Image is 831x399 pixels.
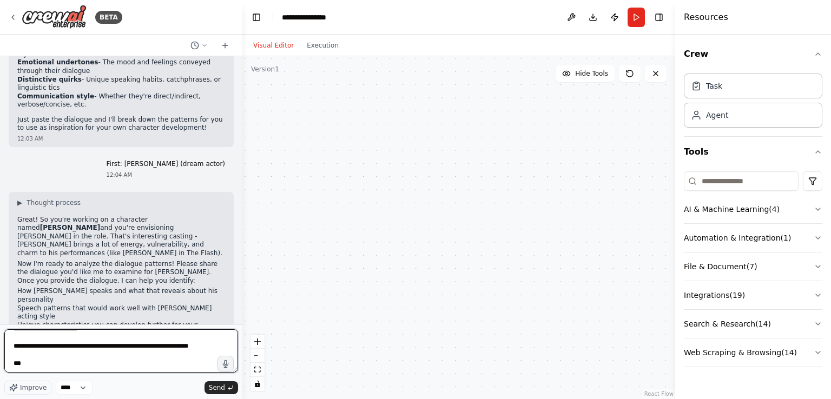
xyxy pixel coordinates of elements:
[684,69,822,136] div: Crew
[684,338,822,367] button: Web Scraping & Browsing(14)
[684,11,728,24] h4: Resources
[249,10,264,25] button: Hide left sidebar
[216,39,234,52] button: Start a new chat
[651,10,667,25] button: Hide right sidebar
[17,216,225,258] p: Great! So you're working on a character named and you're envisioning [PERSON_NAME] in the role. T...
[684,310,822,338] button: Search & Research(14)
[644,391,674,397] a: React Flow attribution
[217,356,234,372] button: Click to speak your automation idea
[556,65,615,82] button: Hide Tools
[17,116,225,132] p: Just paste the dialogue and I'll break down the patterns for you to use as inspiration for your o...
[17,76,225,92] li: - Unique speaking habits, catchphrases, or linguistic tics
[107,160,225,169] p: First: [PERSON_NAME] (dream actor)
[17,304,225,321] li: Speech patterns that would work well with [PERSON_NAME] acting style
[575,69,608,78] span: Hide Tools
[17,260,225,285] p: Now I'm ready to analyze the dialogue patterns! Please share the dialogue you'd like me to examin...
[95,11,122,24] div: BETA
[17,92,225,109] li: - Whether they're direct/indirect, verbose/concise, etc.
[684,281,822,309] button: Integrations(19)
[22,5,87,29] img: Logo
[706,110,728,121] div: Agent
[205,381,238,394] button: Send
[17,58,98,66] strong: Emotional undertones
[706,81,722,91] div: Task
[20,383,47,392] span: Improve
[247,39,300,52] button: Visual Editor
[300,39,345,52] button: Execution
[250,377,265,391] button: toggle interactivity
[250,349,265,363] button: zoom out
[684,252,822,281] button: File & Document(7)
[684,167,822,376] div: Tools
[107,171,225,179] div: 12:04 AM
[684,39,822,69] button: Crew
[4,381,51,395] button: Improve
[17,76,82,83] strong: Distinctive quirks
[684,224,822,252] button: Automation & Integration(1)
[17,321,225,338] li: Unique characteristics you can develop further for your character
[250,335,265,391] div: React Flow controls
[17,198,22,207] span: ▶
[209,383,225,392] span: Send
[684,137,822,167] button: Tools
[251,65,279,74] div: Version 1
[17,135,225,143] div: 12:03 AM
[27,198,81,207] span: Thought process
[40,224,101,231] strong: [PERSON_NAME]
[684,195,822,223] button: AI & Machine Learning(4)
[17,58,225,75] li: - The mood and feelings conveyed through their dialogue
[17,287,225,304] li: How [PERSON_NAME] speaks and what that reveals about his personality
[17,92,94,100] strong: Communication style
[250,335,265,349] button: zoom in
[186,39,212,52] button: Switch to previous chat
[250,363,265,377] button: fit view
[17,198,81,207] button: ▶Thought process
[282,12,336,23] nav: breadcrumb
